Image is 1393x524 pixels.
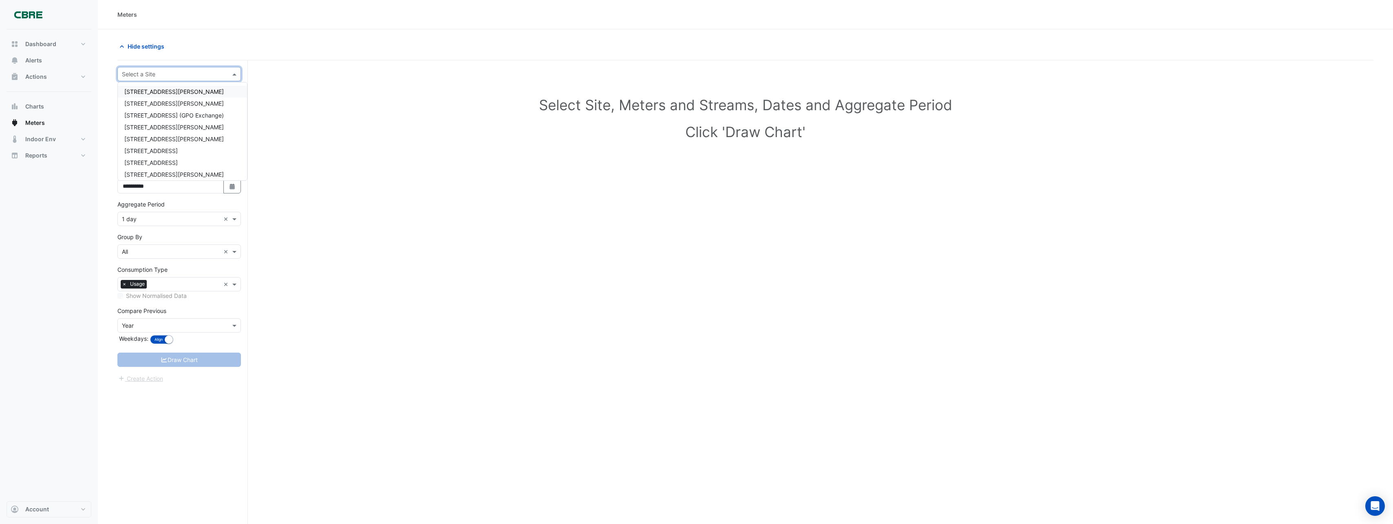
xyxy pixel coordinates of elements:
button: Indoor Env [7,131,91,147]
app-icon: Indoor Env [11,135,19,143]
span: Charts [25,102,44,111]
app-escalated-ticket-create-button: Please correct errors first [117,374,163,381]
button: Hide settings [117,39,170,53]
app-icon: Alerts [11,56,19,64]
label: Compare Previous [117,306,166,315]
ng-dropdown-panel: Options list [117,82,247,181]
label: Show Normalised Data [126,291,187,300]
div: Select meters or streams to enable normalisation [117,291,241,300]
span: × [121,280,128,288]
button: Dashboard [7,36,91,52]
span: Clear [223,215,230,223]
button: Meters [7,115,91,131]
app-icon: Meters [11,119,19,127]
button: Actions [7,69,91,85]
div: Meters [117,10,137,19]
span: [STREET_ADDRESS][PERSON_NAME] [124,124,224,131]
span: Usage [128,280,147,288]
span: [STREET_ADDRESS][PERSON_NAME] [124,88,224,95]
span: Account [25,505,49,513]
span: [STREET_ADDRESS] [124,147,178,154]
label: Group By [117,233,142,241]
label: Weekdays: [117,334,148,343]
h1: Click 'Draw Chart' [130,123,1360,140]
span: [STREET_ADDRESS] (GPO Exchange) [124,112,224,119]
span: Clear [223,247,230,256]
button: Charts [7,98,91,115]
span: [STREET_ADDRESS][PERSON_NAME] [124,171,224,178]
button: Alerts [7,52,91,69]
button: Account [7,501,91,517]
app-icon: Actions [11,73,19,81]
fa-icon: Select Date [229,183,236,190]
label: Consumption Type [117,265,168,274]
span: [STREET_ADDRESS][PERSON_NAME] [124,135,224,142]
label: Aggregate Period [117,200,165,209]
button: Reports [7,147,91,164]
span: [STREET_ADDRESS] [124,159,178,166]
app-icon: Dashboard [11,40,19,48]
h1: Select Site, Meters and Streams, Dates and Aggregate Period [130,96,1360,113]
app-icon: Charts [11,102,19,111]
span: Reports [25,151,47,160]
span: Hide settings [128,42,164,51]
img: Company Logo [10,7,46,23]
span: Alerts [25,56,42,64]
div: Open Intercom Messenger [1365,496,1385,516]
span: Clear [223,280,230,289]
span: Actions [25,73,47,81]
span: Dashboard [25,40,56,48]
span: Indoor Env [25,135,56,143]
span: [STREET_ADDRESS][PERSON_NAME] [124,100,224,107]
span: Meters [25,119,45,127]
app-icon: Reports [11,151,19,160]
